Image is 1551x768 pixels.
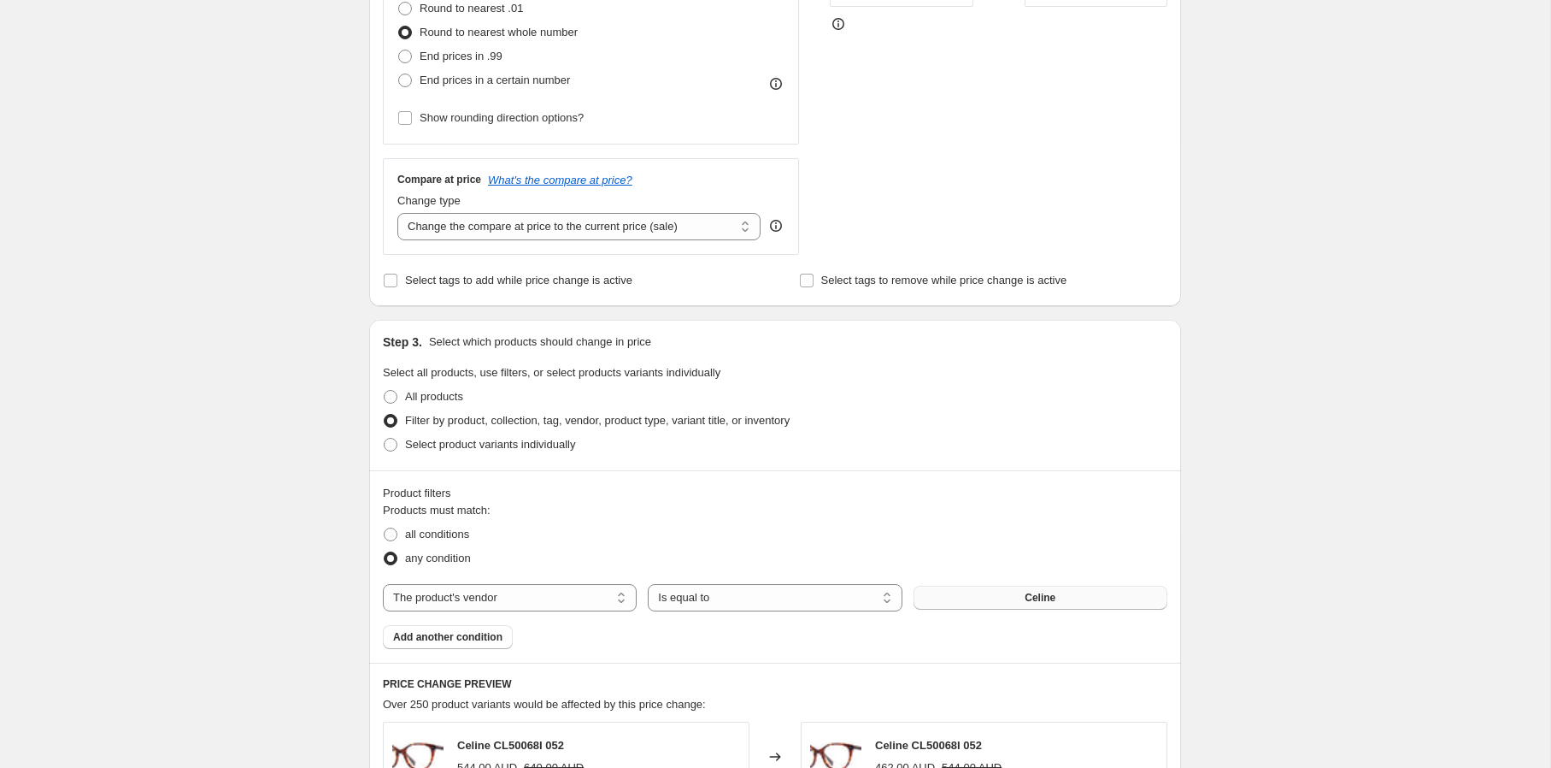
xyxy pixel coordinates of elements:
[821,274,1067,287] span: Select tags to remove while price change is active
[383,625,513,649] button: Add another condition
[383,334,422,351] h2: Step 3.
[420,74,570,86] span: End prices in a certain number
[383,366,720,379] span: Select all products, use filters, or select products variants individually
[383,485,1167,502] div: Product filters
[405,528,469,541] span: all conditions
[914,586,1167,610] button: Celine
[397,194,461,207] span: Change type
[397,173,481,186] h3: Compare at price
[420,2,523,15] span: Round to nearest .01
[420,26,578,38] span: Round to nearest whole number
[383,504,491,517] span: Products must match:
[420,50,502,62] span: End prices in .99
[767,217,784,234] div: help
[405,414,790,427] span: Filter by product, collection, tag, vendor, product type, variant title, or inventory
[383,698,706,711] span: Over 250 product variants would be affected by this price change:
[393,630,502,644] span: Add another condition
[457,739,564,752] span: Celine CL50068I 052
[1025,591,1055,605] span: Celine
[488,174,632,186] button: What's the compare at price?
[405,390,463,403] span: All products
[420,111,584,124] span: Show rounding direction options?
[875,739,982,752] span: Celine CL50068I 052
[429,334,651,351] p: Select which products should change in price
[405,552,471,564] span: any condition
[405,438,575,451] span: Select product variants individually
[383,677,1167,691] h6: PRICE CHANGE PREVIEW
[405,274,632,287] span: Select tags to add while price change is active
